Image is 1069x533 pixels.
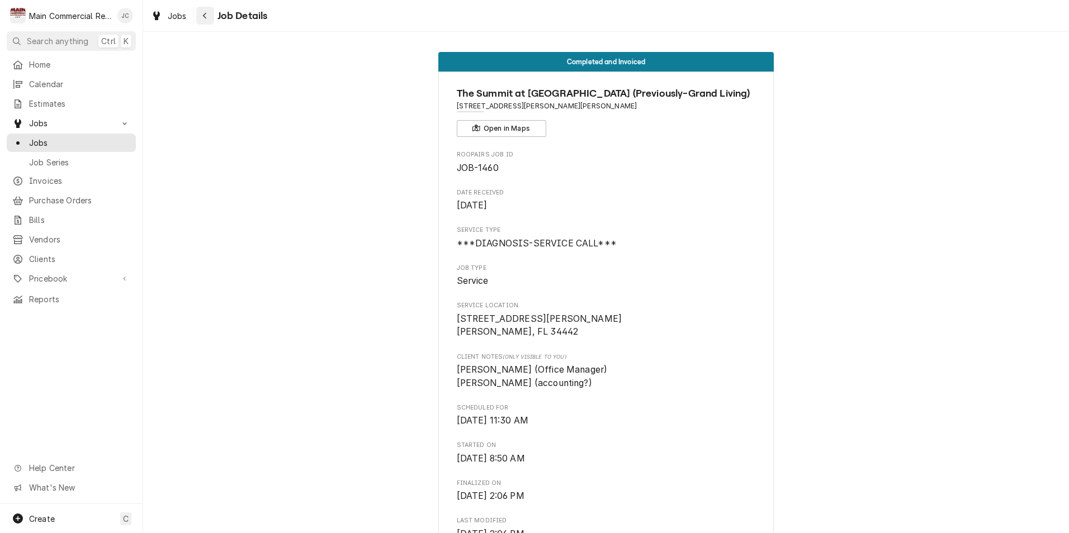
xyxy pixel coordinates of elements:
[457,301,756,339] div: Service Location
[124,35,129,47] span: K
[29,117,113,129] span: Jobs
[7,478,136,497] a: Go to What's New
[457,441,756,465] div: Started On
[457,274,756,288] span: Job Type
[457,264,756,273] span: Job Type
[457,441,756,450] span: Started On
[457,237,756,250] span: Service Type
[10,8,26,23] div: Main Commercial Refrigeration Service's Avatar
[29,10,111,22] div: Main Commercial Refrigeration Service
[214,8,268,23] span: Job Details
[7,290,136,308] a: Reports
[457,275,489,286] span: Service
[457,453,525,464] span: [DATE] 8:50 AM
[7,250,136,268] a: Clients
[457,313,622,337] span: [STREET_ADDRESS][PERSON_NAME] [PERSON_NAME], FL 34442
[7,31,136,51] button: Search anythingCtrlK
[457,150,756,174] div: Roopairs Job ID
[29,175,130,187] span: Invoices
[457,353,756,361] span: Client Notes
[29,273,113,284] span: Pricebook
[29,59,130,70] span: Home
[123,513,129,525] span: C
[196,7,214,25] button: Navigate back
[7,75,136,93] a: Calendar
[457,226,756,250] div: Service Type
[168,10,187,22] span: Jobs
[7,230,136,249] a: Vendors
[457,226,756,235] span: Service Type
[457,301,756,310] span: Service Location
[457,414,756,427] span: Scheduled For
[7,134,136,152] a: Jobs
[457,491,524,501] span: [DATE] 2:06 PM
[29,98,130,110] span: Estimates
[7,459,136,477] a: Go to Help Center
[457,200,488,211] span: [DATE]
[457,489,756,503] span: Finalized On
[29,194,130,206] span: Purchase Orders
[27,35,88,47] span: Search anything
[457,363,756,389] span: [object Object]
[457,479,756,488] span: Finalized On
[117,8,133,23] div: JC
[7,211,136,229] a: Bills
[457,403,756,427] div: Scheduled For
[457,86,756,137] div: Client Information
[457,312,756,339] span: Service Location
[457,479,756,503] div: Finalized On
[29,78,130,90] span: Calendar
[29,462,129,474] span: Help Center
[457,188,756,197] span: Date Received
[29,214,130,226] span: Bills
[7,114,136,132] a: Go to Jobs
[457,161,756,175] span: Roopairs Job ID
[457,452,756,465] span: Started On
[29,156,130,168] span: Job Series
[457,101,756,111] span: Address
[29,514,55,524] span: Create
[117,8,133,23] div: Jan Costello's Avatar
[457,188,756,212] div: Date Received
[567,58,646,65] span: Completed and Invoiced
[7,153,136,172] a: Job Series
[7,172,136,190] a: Invoices
[457,150,756,159] span: Roopairs Job ID
[457,264,756,288] div: Job Type
[7,269,136,288] a: Go to Pricebook
[457,86,756,101] span: Name
[146,7,191,25] a: Jobs
[29,234,130,245] span: Vendors
[457,516,756,525] span: Last Modified
[101,35,116,47] span: Ctrl
[457,353,756,390] div: [object Object]
[29,253,130,265] span: Clients
[29,482,129,493] span: What's New
[503,354,566,360] span: (Only Visible to You)
[29,137,130,149] span: Jobs
[438,52,774,72] div: Status
[7,191,136,210] a: Purchase Orders
[457,120,546,137] button: Open in Maps
[10,8,26,23] div: M
[457,163,499,173] span: JOB-1460
[457,415,528,426] span: [DATE] 11:30 AM
[29,293,130,305] span: Reports
[457,199,756,212] span: Date Received
[7,94,136,113] a: Estimates
[7,55,136,74] a: Home
[457,364,608,388] span: [PERSON_NAME] (Office Manager) [PERSON_NAME] (accounting?)
[457,403,756,412] span: Scheduled For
